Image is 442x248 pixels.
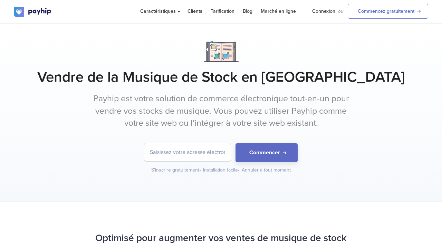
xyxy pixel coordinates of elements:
[140,8,179,14] span: Caractéristiques
[14,7,52,17] img: logo.svg
[14,69,428,86] h1: Vendre de la Musique de Stock en [GEOGRAPHIC_DATA]
[199,167,201,173] span: •
[348,4,428,19] a: Commencez gratuitement
[92,93,350,130] p: Payhip est votre solution de commerce électronique tout-en-un pour vendre vos stocks de musique. ...
[236,143,298,162] button: Commencer
[14,229,428,247] h2: Optimisé pour augmenter vos ventes de musique de stock
[144,143,231,161] input: Saisissez votre adresse électronique
[238,167,240,173] span: •
[151,167,202,174] div: S'inscrire gratuitement
[203,167,240,174] div: Installation facile
[204,41,239,62] img: Notebook.png
[242,167,291,174] div: Annuler à tout moment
